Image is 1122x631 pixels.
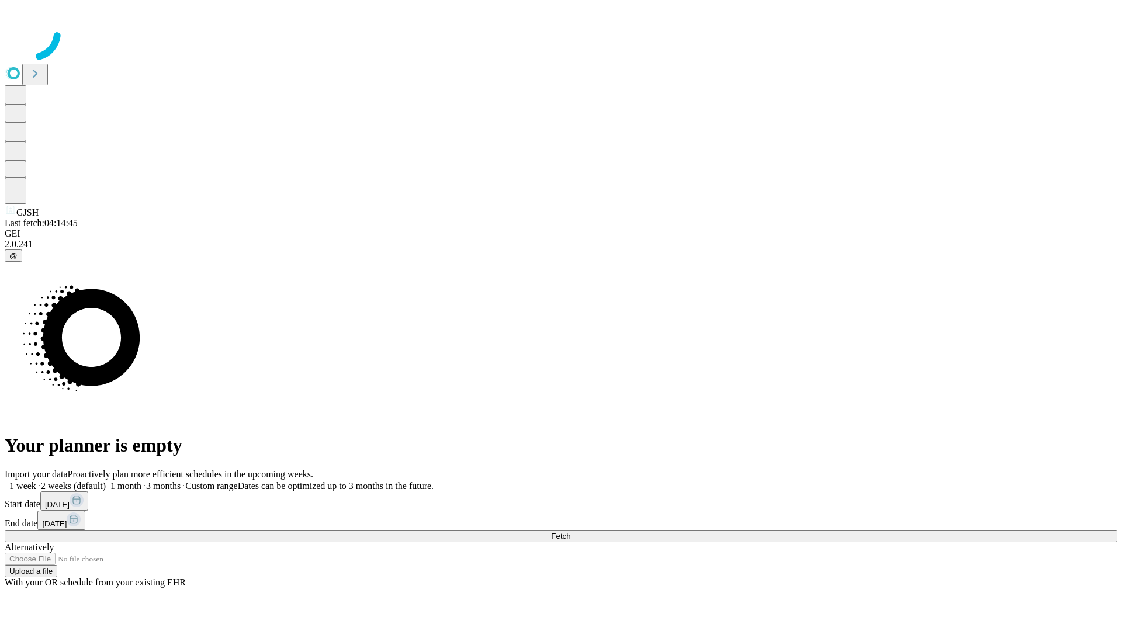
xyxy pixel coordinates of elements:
[5,249,22,262] button: @
[9,251,18,260] span: @
[5,228,1117,239] div: GEI
[5,565,57,577] button: Upload a file
[146,481,181,491] span: 3 months
[5,530,1117,542] button: Fetch
[5,511,1117,530] div: End date
[5,435,1117,456] h1: Your planner is empty
[45,500,70,509] span: [DATE]
[42,519,67,528] span: [DATE]
[5,469,68,479] span: Import your data
[5,577,186,587] span: With your OR schedule from your existing EHR
[5,491,1117,511] div: Start date
[68,469,313,479] span: Proactively plan more efficient schedules in the upcoming weeks.
[16,207,39,217] span: GJSH
[41,481,106,491] span: 2 weeks (default)
[5,239,1117,249] div: 2.0.241
[5,218,78,228] span: Last fetch: 04:14:45
[185,481,237,491] span: Custom range
[9,481,36,491] span: 1 week
[110,481,141,491] span: 1 month
[37,511,85,530] button: [DATE]
[40,491,88,511] button: [DATE]
[551,532,570,540] span: Fetch
[5,542,54,552] span: Alternatively
[238,481,434,491] span: Dates can be optimized up to 3 months in the future.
